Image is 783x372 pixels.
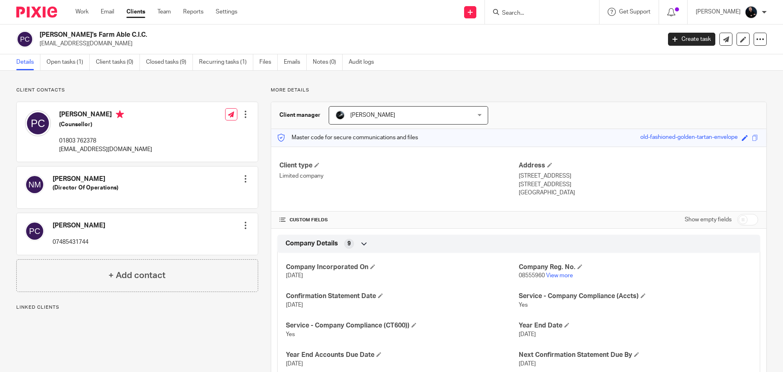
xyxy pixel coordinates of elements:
h4: CUSTOM FIELDS [279,217,519,223]
span: [DATE] [286,273,303,278]
p: [EMAIL_ADDRESS][DOMAIN_NAME] [40,40,656,48]
span: [DATE] [519,361,536,367]
span: Company Details [285,239,338,248]
a: Create task [668,33,715,46]
a: Reports [183,8,203,16]
a: Open tasks (1) [46,54,90,70]
span: [DATE] [519,332,536,337]
span: 08555960 [519,273,545,278]
input: Search [501,10,575,17]
span: Yes [519,302,528,308]
h4: Service - Company Compliance (Accts) [519,292,752,301]
h2: [PERSON_NAME]'s Farm Able C.I.C. [40,31,533,39]
p: [STREET_ADDRESS] [519,172,758,180]
h4: Next Confirmation Statement Due By [519,351,752,359]
a: Recurring tasks (1) [199,54,253,70]
h4: Year End Date [519,321,752,330]
i: Primary [116,110,124,118]
img: Headshots%20accounting4everything_Poppy%20Jakes%20Photography-2203.jpg [745,6,758,19]
p: Linked clients [16,304,258,311]
a: Files [259,54,278,70]
a: Client tasks (0) [96,54,140,70]
h5: (Counsellor) [59,120,152,129]
a: Emails [284,54,307,70]
p: Limited company [279,172,519,180]
a: Clients [126,8,145,16]
img: 1000002122.jpg [335,110,345,120]
img: svg%3E [25,110,51,136]
h4: Address [519,161,758,170]
p: More details [271,87,767,94]
h4: + Add contact [108,269,166,282]
img: svg%3E [16,31,33,48]
h4: Year End Accounts Due Date [286,351,519,359]
h4: [PERSON_NAME] [59,110,152,120]
img: Pixie [16,7,57,18]
a: Audit logs [349,54,380,70]
label: Show empty fields [685,216,732,224]
a: Team [157,8,171,16]
a: View more [546,273,573,278]
h4: [PERSON_NAME] [53,221,105,230]
h5: (Director Of Operations) [53,184,118,192]
span: Yes [286,332,295,337]
img: svg%3E [25,175,44,194]
a: Email [101,8,114,16]
p: Master code for secure communications and files [277,134,418,142]
img: svg%3E [25,221,44,241]
p: [EMAIL_ADDRESS][DOMAIN_NAME] [59,145,152,154]
a: Notes (0) [313,54,343,70]
h4: Service - Company Compliance (CT600)) [286,321,519,330]
h4: Confirmation Statement Date [286,292,519,301]
p: 07485431744 [53,238,105,246]
h4: [PERSON_NAME] [53,175,118,183]
p: 01803 762378 [59,137,152,145]
p: [PERSON_NAME] [696,8,741,16]
p: [GEOGRAPHIC_DATA] [519,189,758,197]
h3: Client manager [279,111,321,119]
h4: Company Reg. No. [519,263,752,272]
span: 9 [347,240,351,248]
div: old-fashioned-golden-tartan-envelope [640,133,738,143]
span: [DATE] [286,361,303,367]
a: Settings [216,8,237,16]
p: Client contacts [16,87,258,94]
span: Get Support [619,9,650,15]
a: Closed tasks (9) [146,54,193,70]
span: [DATE] [286,302,303,308]
h4: Company Incorporated On [286,263,519,272]
p: [STREET_ADDRESS] [519,180,758,189]
h4: Client type [279,161,519,170]
span: [PERSON_NAME] [350,112,395,118]
a: Work [75,8,88,16]
a: Details [16,54,40,70]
